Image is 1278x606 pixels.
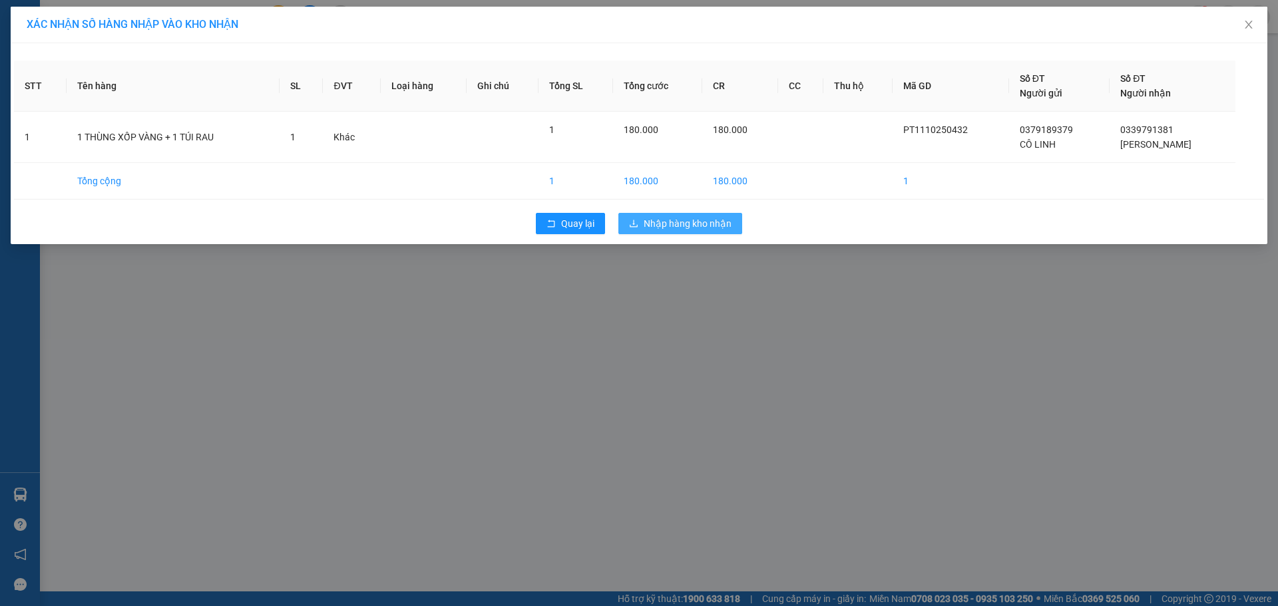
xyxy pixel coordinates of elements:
span: Quay lại [561,216,594,231]
td: 180.000 [702,163,778,200]
td: 1 THÙNG XỐP VÀNG + 1 TÚI RAU [67,112,280,163]
span: close [1243,19,1254,30]
th: STT [14,61,67,112]
span: Số ĐT [1120,73,1146,84]
span: 0339791381 [1120,124,1173,135]
span: Người gửi [1020,88,1062,98]
span: Nhập hàng kho nhận [644,216,732,231]
td: 1 [893,163,1009,200]
th: CR [702,61,778,112]
span: 1 [290,132,296,142]
td: Tổng cộng [67,163,280,200]
span: download [629,219,638,229]
span: 0379189379 [1020,124,1073,135]
th: Ghi chú [467,61,538,112]
th: Loại hàng [381,61,467,112]
th: CC [778,61,823,112]
td: 1 [14,112,67,163]
button: downloadNhập hàng kho nhận [618,213,742,234]
span: Số ĐT [1020,73,1045,84]
th: Tổng SL [538,61,613,112]
th: ĐVT [323,61,381,112]
span: [PERSON_NAME] [1120,139,1191,150]
td: 180.000 [613,163,702,200]
span: rollback [546,219,556,229]
button: rollbackQuay lại [536,213,605,234]
th: Tên hàng [67,61,280,112]
span: PT1110250432 [903,124,968,135]
span: CÔ LINH [1020,139,1056,150]
td: 1 [538,163,613,200]
th: Thu hộ [823,61,893,112]
th: SL [280,61,323,112]
span: XÁC NHẬN SỐ HÀNG NHẬP VÀO KHO NHẬN [27,18,238,31]
td: Khác [323,112,381,163]
th: Tổng cước [613,61,702,112]
span: 180.000 [624,124,658,135]
span: Người nhận [1120,88,1171,98]
span: 180.000 [713,124,747,135]
button: Close [1230,7,1267,44]
span: 1 [549,124,554,135]
th: Mã GD [893,61,1009,112]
